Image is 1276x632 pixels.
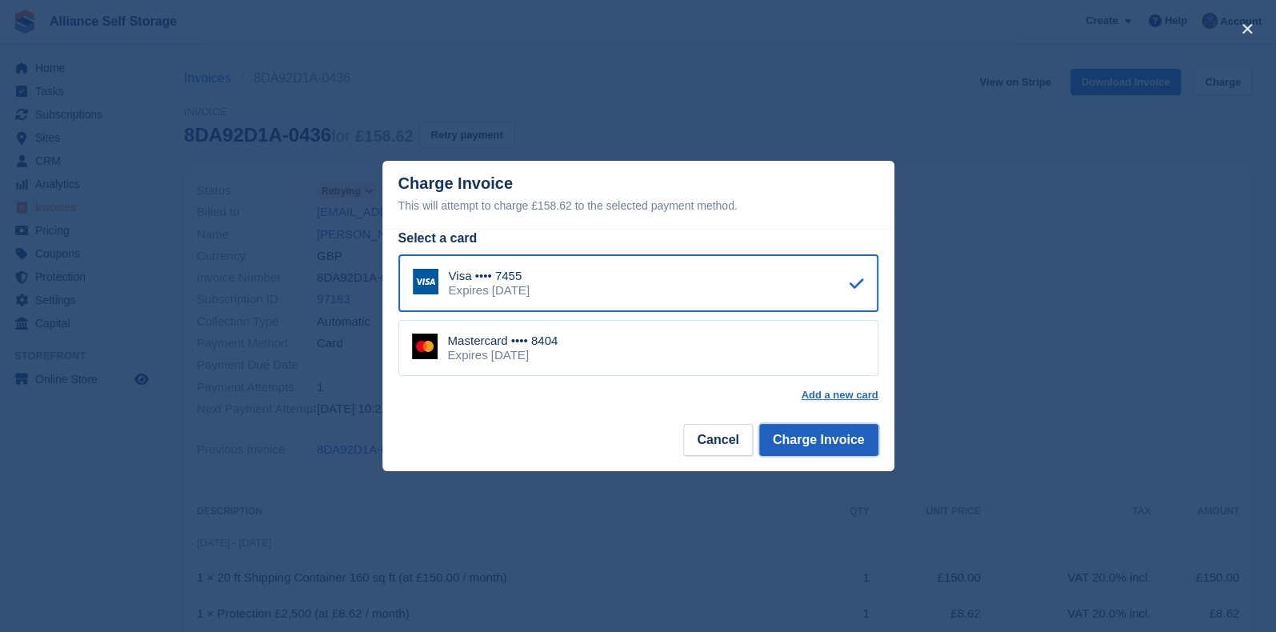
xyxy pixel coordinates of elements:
[449,283,530,298] div: Expires [DATE]
[448,334,558,348] div: Mastercard •••• 8404
[398,229,878,248] div: Select a card
[801,389,878,402] a: Add a new card
[759,424,878,456] button: Charge Invoice
[448,348,558,362] div: Expires [DATE]
[398,174,878,215] div: Charge Invoice
[1234,16,1260,42] button: close
[398,196,878,215] div: This will attempt to charge £158.62 to the selected payment method.
[412,334,438,359] img: Mastercard Logo
[683,424,752,456] button: Cancel
[449,269,530,283] div: Visa •••• 7455
[413,269,438,294] img: Visa Logo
